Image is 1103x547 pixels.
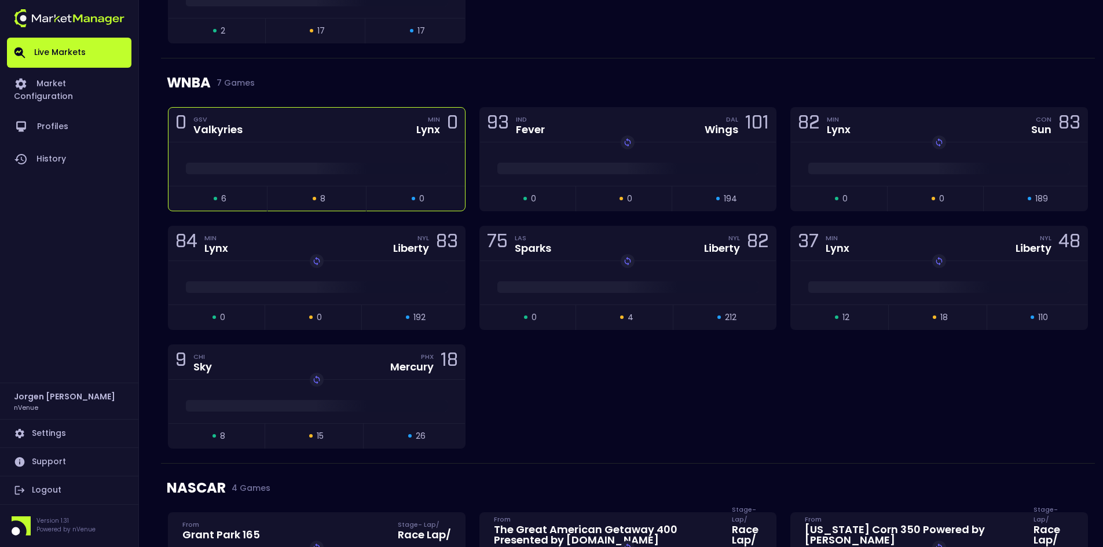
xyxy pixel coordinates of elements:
div: Valkyries [193,124,243,135]
div: NASCAR [167,464,1089,512]
span: 0 [531,193,536,205]
div: MIN [204,233,228,243]
div: 83 [1058,114,1080,135]
div: IND [516,115,545,124]
h3: nVenue [14,403,38,412]
div: Stage - Lap / [732,515,762,524]
div: 82 [747,233,769,254]
span: 17 [317,25,325,37]
img: replayImg [623,256,632,266]
div: PHX [421,352,434,361]
div: 18 [441,351,458,373]
div: DAL [726,115,738,124]
span: 4 Games [226,483,270,493]
div: NYL [728,233,740,243]
span: 0 [842,193,848,205]
span: 110 [1038,311,1048,324]
div: LAS [515,233,551,243]
div: Lynx [204,243,228,254]
a: History [7,143,131,175]
div: WNBA [167,58,1089,107]
img: replayImg [935,256,944,266]
div: Wings [705,124,738,135]
p: Powered by nVenue [36,525,96,534]
div: From [494,515,719,524]
h2: Jorgen [PERSON_NAME] [14,390,115,403]
div: From [805,515,1020,524]
div: Stage - Lap / [1034,515,1073,524]
img: replayImg [312,256,321,266]
span: 192 [413,311,426,324]
div: 75 [487,233,508,254]
img: replayImg [935,138,944,147]
span: 0 [627,193,632,205]
div: Sky [193,362,212,372]
div: MIN [826,233,849,243]
span: 6 [221,193,226,205]
div: Fever [516,124,545,135]
span: 0 [939,193,944,205]
span: 4 [628,311,633,324]
div: Stage - Lap / [398,520,451,529]
span: 8 [320,193,325,205]
div: 0 [175,114,186,135]
div: NYL [1040,233,1051,243]
span: 2 [221,25,225,37]
span: 7 Games [211,78,255,87]
div: Lynx [827,124,851,135]
span: 0 [220,311,225,324]
span: 17 [417,25,425,37]
span: 0 [317,311,322,324]
span: 194 [724,193,737,205]
img: logo [14,9,124,27]
span: 26 [416,430,426,442]
a: Settings [7,420,131,447]
span: 0 [532,311,537,324]
a: Support [7,448,131,476]
a: Profiles [7,111,131,143]
span: 15 [317,430,324,442]
div: Lynx [416,124,440,135]
span: 18 [940,311,948,324]
div: 0 [447,114,458,135]
span: 0 [419,193,424,205]
div: MIN [827,115,851,124]
div: 82 [798,114,820,135]
div: 84 [175,233,197,254]
div: [US_STATE] Corn 350 Powered by [PERSON_NAME] [805,524,1020,545]
span: 212 [725,311,736,324]
div: Sparks [515,243,551,254]
div: CON [1036,115,1051,124]
div: 93 [487,114,509,135]
div: From [182,520,260,529]
a: Market Configuration [7,68,131,111]
div: CHI [193,352,212,361]
div: Liberty [1016,243,1051,254]
div: 48 [1058,233,1080,254]
span: 8 [220,430,225,442]
div: 101 [745,114,769,135]
div: GSV [193,115,243,124]
div: Liberty [704,243,740,254]
div: Race Lap / [398,530,451,540]
div: Sun [1031,124,1051,135]
div: Liberty [393,243,429,254]
div: MIN [428,115,440,124]
div: 37 [798,233,819,254]
div: The Great American Getaway 400 Presented by [DOMAIN_NAME] [494,524,719,545]
div: 83 [436,233,458,254]
div: 9 [175,351,186,373]
div: Grant Park 165 [182,530,260,540]
img: replayImg [312,375,321,384]
a: Logout [7,476,131,504]
div: NYL [417,233,429,243]
img: replayImg [623,138,632,147]
span: 12 [842,311,849,324]
a: Live Markets [7,38,131,68]
div: Version 1.31Powered by nVenue [7,516,131,535]
p: Version 1.31 [36,516,96,525]
div: Race Lap / [1034,524,1073,545]
div: Lynx [826,243,849,254]
span: 189 [1035,193,1048,205]
div: Mercury [390,362,434,372]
